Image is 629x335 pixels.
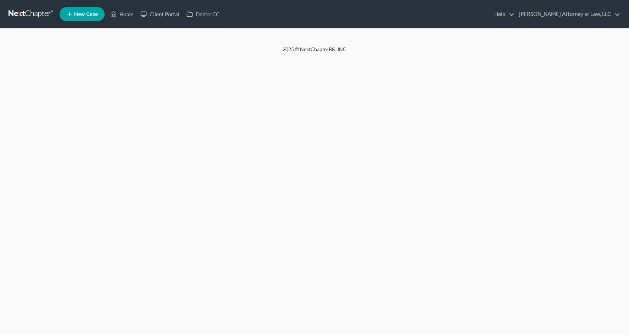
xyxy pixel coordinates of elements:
a: Client Portal [137,8,183,21]
a: Home [107,8,137,21]
div: 2025 © NextChapterBK, INC [112,46,517,58]
a: DebtorCC [183,8,223,21]
new-legal-case-button: New Case [60,7,105,21]
a: [PERSON_NAME] Attorney at Law, LLC [515,8,620,21]
a: Help [491,8,514,21]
